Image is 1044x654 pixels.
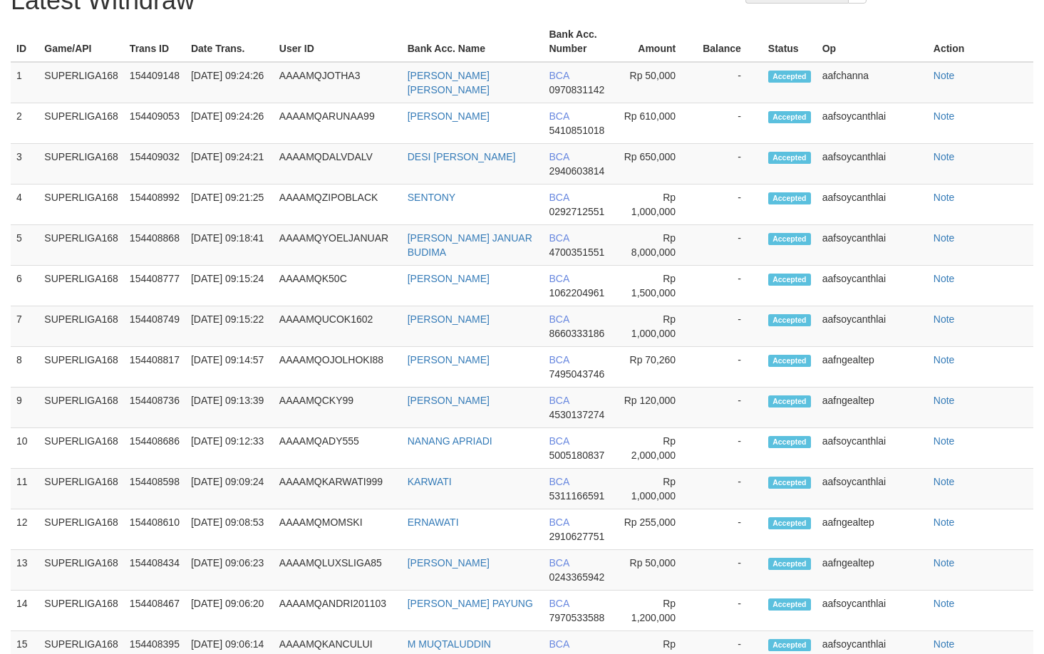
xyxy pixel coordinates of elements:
[768,517,811,529] span: Accepted
[697,62,763,103] td: -
[124,347,185,388] td: 154408817
[817,266,928,306] td: aafsoycanthlai
[38,550,124,591] td: SUPERLIGA168
[614,103,697,144] td: Rp 610,000
[928,21,1033,62] th: Action
[38,225,124,266] td: SUPERLIGA168
[124,266,185,306] td: 154408777
[408,435,492,447] a: NANANG APRIADI
[934,273,955,284] a: Note
[274,103,402,144] td: AAAAMQARUNAA99
[614,347,697,388] td: Rp 70,260
[124,388,185,428] td: 154408736
[11,185,38,225] td: 4
[817,21,928,62] th: Op
[11,591,38,631] td: 14
[549,395,569,406] span: BCA
[38,347,124,388] td: SUPERLIGA168
[697,347,763,388] td: -
[185,428,274,469] td: [DATE] 09:12:33
[38,306,124,347] td: SUPERLIGA168
[768,639,811,651] span: Accepted
[185,266,274,306] td: [DATE] 09:15:24
[408,598,533,609] a: [PERSON_NAME] PAYUNG
[408,354,490,365] a: [PERSON_NAME]
[817,144,928,185] td: aafsoycanthlai
[817,62,928,103] td: aafchanna
[817,550,928,591] td: aafngealtep
[549,450,604,461] span: 5005180837
[11,62,38,103] td: 1
[124,103,185,144] td: 154409053
[549,490,604,502] span: 5311166591
[38,144,124,185] td: SUPERLIGA168
[817,509,928,550] td: aafngealtep
[549,409,604,420] span: 4530137274
[768,111,811,123] span: Accepted
[274,550,402,591] td: AAAAMQLUXSLIGA85
[38,428,124,469] td: SUPERLIGA168
[38,509,124,550] td: SUPERLIGA168
[549,571,604,583] span: 0243365942
[817,591,928,631] td: aafsoycanthlai
[697,266,763,306] td: -
[697,591,763,631] td: -
[549,125,604,136] span: 5410851018
[38,185,124,225] td: SUPERLIGA168
[549,165,604,177] span: 2940603814
[614,388,697,428] td: Rp 120,000
[817,185,928,225] td: aafsoycanthlai
[697,225,763,266] td: -
[934,476,955,487] a: Note
[549,517,569,528] span: BCA
[274,591,402,631] td: AAAAMQANDRI201103
[817,103,928,144] td: aafsoycanthlai
[697,509,763,550] td: -
[408,638,491,650] a: M MUQTALUDDIN
[817,428,928,469] td: aafsoycanthlai
[408,110,490,122] a: [PERSON_NAME]
[124,21,185,62] th: Trans ID
[817,347,928,388] td: aafngealtep
[38,266,124,306] td: SUPERLIGA168
[697,144,763,185] td: -
[274,347,402,388] td: AAAAMQOJOLHOKI88
[11,306,38,347] td: 7
[614,469,697,509] td: Rp 1,000,000
[274,509,402,550] td: AAAAMQMOMSKI
[185,306,274,347] td: [DATE] 09:15:22
[768,152,811,164] span: Accepted
[274,225,402,266] td: AAAAMQYOELJANUAR
[408,557,490,569] a: [PERSON_NAME]
[697,388,763,428] td: -
[408,273,490,284] a: [PERSON_NAME]
[408,151,516,162] a: DESI [PERSON_NAME]
[614,550,697,591] td: Rp 50,000
[934,517,955,528] a: Note
[697,550,763,591] td: -
[124,185,185,225] td: 154408992
[185,225,274,266] td: [DATE] 09:18:41
[124,62,185,103] td: 154409148
[934,395,955,406] a: Note
[934,192,955,203] a: Note
[934,354,955,365] a: Note
[549,246,604,258] span: 4700351551
[11,347,38,388] td: 8
[549,328,604,339] span: 8660333186
[768,355,811,367] span: Accepted
[185,469,274,509] td: [DATE] 09:09:24
[768,192,811,204] span: Accepted
[185,347,274,388] td: [DATE] 09:14:57
[11,469,38,509] td: 11
[817,469,928,509] td: aafsoycanthlai
[549,598,569,609] span: BCA
[697,428,763,469] td: -
[697,21,763,62] th: Balance
[274,388,402,428] td: AAAAMQCKY99
[934,435,955,447] a: Note
[408,70,490,95] a: [PERSON_NAME] [PERSON_NAME]
[549,476,569,487] span: BCA
[11,144,38,185] td: 3
[768,314,811,326] span: Accepted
